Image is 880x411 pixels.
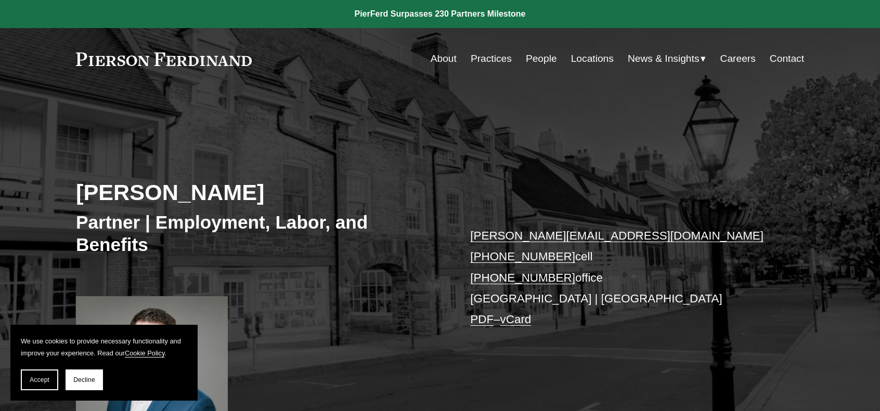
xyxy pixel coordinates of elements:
a: folder dropdown [628,49,706,69]
span: News & Insights [628,50,700,68]
button: Accept [21,369,58,390]
a: [PHONE_NUMBER] [470,271,575,284]
h2: [PERSON_NAME] [76,179,440,206]
a: Careers [720,49,756,69]
p: cell office [GEOGRAPHIC_DATA] | [GEOGRAPHIC_DATA] – [470,226,773,330]
a: About [431,49,457,69]
a: PDF [470,313,494,326]
h3: Partner | Employment, Labor, and Benefits [76,211,440,256]
a: [PERSON_NAME][EMAIL_ADDRESS][DOMAIN_NAME] [470,229,763,242]
a: vCard [500,313,532,326]
section: Cookie banner [10,325,198,401]
button: Decline [66,369,103,390]
a: Practices [471,49,512,69]
span: Decline [73,376,95,383]
a: People [526,49,557,69]
a: [PHONE_NUMBER] [470,250,575,263]
a: Cookie Policy [125,349,165,357]
a: Locations [571,49,614,69]
p: We use cookies to provide necessary functionality and improve your experience. Read our . [21,335,187,359]
a: Contact [770,49,804,69]
span: Accept [30,376,49,383]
